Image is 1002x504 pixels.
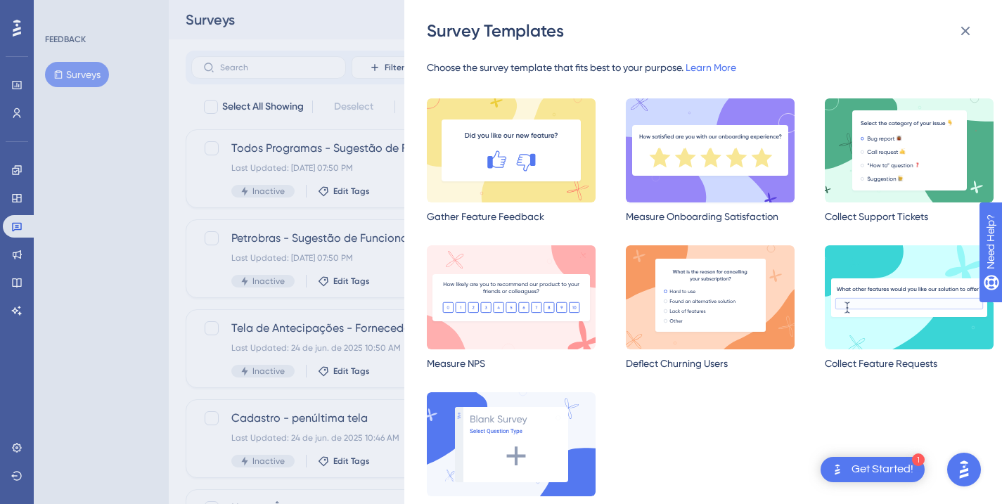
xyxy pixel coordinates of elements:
[686,62,736,73] a: Learn More
[821,457,925,482] div: Open Get Started! checklist, remaining modules: 1
[427,245,596,349] img: nps
[427,20,982,42] div: Survey Templates
[852,462,913,477] div: Get Started!
[825,245,994,349] img: requestFeature
[626,98,795,202] img: satisfaction
[427,208,596,225] div: Gather Feature Feedback
[825,208,994,225] div: Collect Support Tickets
[943,448,985,491] iframe: UserGuiding AI Assistant Launcher
[33,4,88,20] span: Need Help?
[825,355,994,372] div: Collect Feature Requests
[427,392,596,496] img: createScratch
[427,98,596,202] img: gatherFeedback
[829,461,846,478] img: launcher-image-alternative-text
[626,245,795,349] img: deflectChurning
[427,62,683,73] span: Choose the survey template that fits best to your purpose.
[912,453,925,466] div: 1
[427,355,596,372] div: Measure NPS
[626,355,795,372] div: Deflect Churning Users
[626,208,795,225] div: Measure Onboarding Satisfaction
[825,98,994,202] img: multipleChoice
